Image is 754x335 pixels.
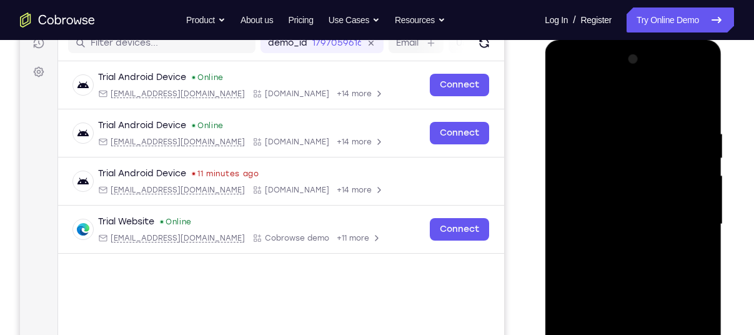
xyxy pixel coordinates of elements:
[38,66,484,114] div: Open device details
[317,189,352,199] span: +14 more
[245,189,309,199] span: Cobrowse.io
[172,177,175,179] div: Last seen
[454,37,474,57] button: Refresh
[38,162,484,210] div: Open device details
[91,141,225,151] span: android@example.com
[78,124,166,136] div: Trial Android Device
[91,237,225,247] span: web@example.com
[171,125,204,135] div: Online
[78,189,225,199] div: Email
[410,126,469,149] a: Connect
[78,93,225,103] div: Email
[581,7,612,32] a: Register
[245,93,309,103] span: Cobrowse.io
[38,210,484,258] div: Open device details
[78,220,134,232] div: Trial Website
[172,129,175,131] div: New devices found.
[245,237,309,247] span: Cobrowse demo
[20,12,95,27] a: Go to the home page
[232,141,309,151] div: App
[78,76,166,88] div: Trial Android Device
[436,41,468,54] label: User ID
[573,12,575,27] span: /
[410,78,469,101] a: Connect
[248,41,287,54] label: demo_id
[38,114,484,162] div: Open device details
[317,141,352,151] span: +14 more
[78,172,166,184] div: Trial Android Device
[288,7,313,32] a: Pricing
[627,7,734,32] a: Try Online Demo
[48,7,116,27] h1: Connect
[232,189,309,199] div: App
[91,93,225,103] span: android@example.com
[245,141,309,151] span: Cobrowse.io
[91,189,225,199] span: android@example.com
[171,77,204,87] div: Online
[177,173,239,183] time: Thu Aug 28 2025 08:42:49 GMT+0300 (Eastern European Summer Time)
[317,93,352,103] span: +14 more
[232,237,309,247] div: App
[78,237,225,247] div: Email
[329,7,380,32] button: Use Cases
[545,7,568,32] a: Log In
[78,141,225,151] div: Email
[172,81,175,83] div: New devices found.
[395,7,445,32] button: Resources
[71,41,228,54] input: Filter devices...
[232,93,309,103] div: App
[141,225,143,227] div: New devices found.
[139,221,172,231] div: Online
[241,7,273,32] a: About us
[186,7,226,32] button: Product
[317,237,349,247] span: +11 more
[376,41,399,54] label: Email
[410,222,469,245] a: Connect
